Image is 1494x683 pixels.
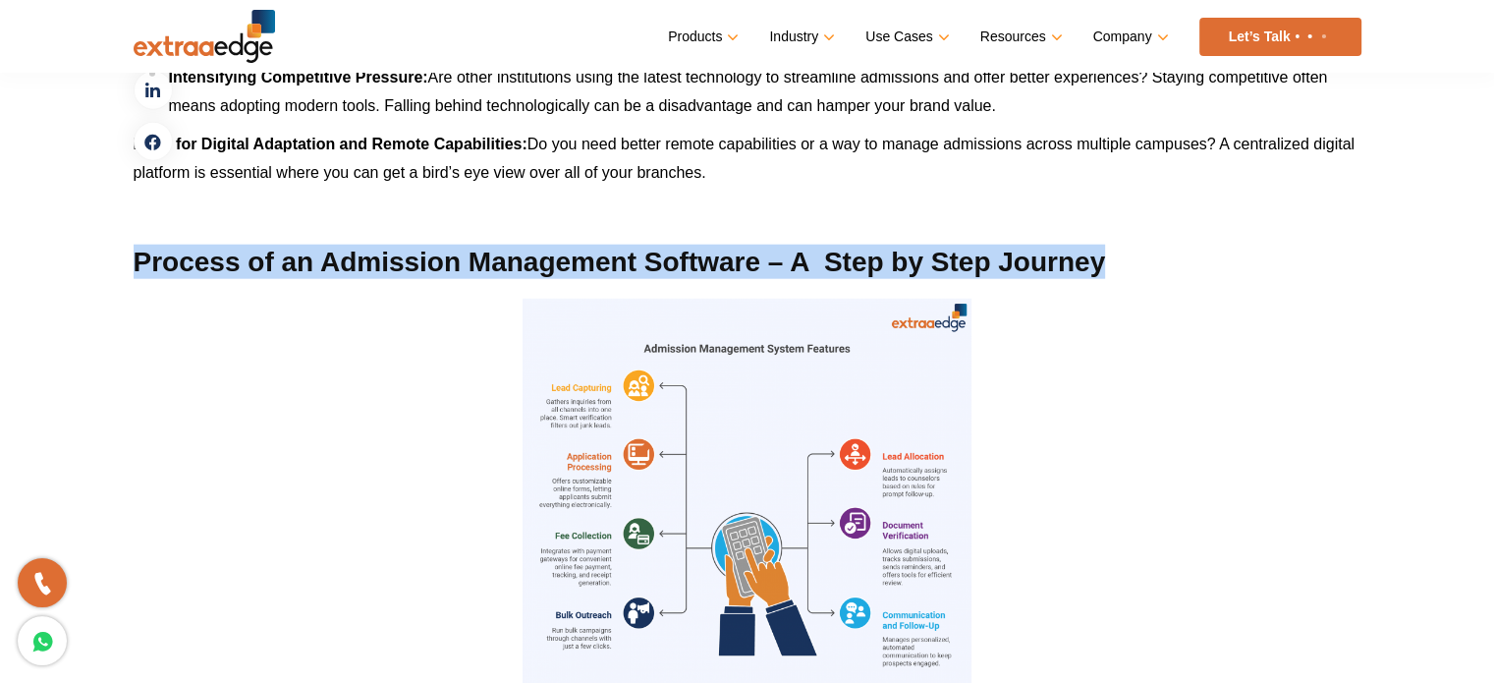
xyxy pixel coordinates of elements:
a: Products [668,23,735,51]
a: linkedin [134,71,173,110]
span: Are other institutions using the latest technology to streamline admissions and offer better expe... [169,69,1328,114]
a: Use Cases [865,23,945,51]
a: Let’s Talk [1199,18,1361,56]
a: Industry [769,23,831,51]
b: Need for Digital Adaptation and Remote Capabilities: [134,136,527,152]
h2: Process of an Admission Management Software – A Step by Step Journey [134,245,1361,279]
a: Company [1093,23,1165,51]
a: Resources [980,23,1059,51]
a: facebook [134,122,173,161]
span: Do you need better remote capabilities or a way to manage admissions across multiple campuses? A ... [134,136,1355,181]
b: Intensifying Competitive Pressure: [169,69,428,85]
